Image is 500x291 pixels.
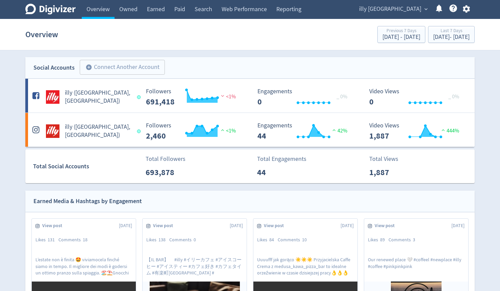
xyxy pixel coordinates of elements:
[143,122,244,140] svg: Followers 2,460
[119,222,132,229] span: [DATE]
[254,122,355,140] svg: Engagements 101
[230,222,243,229] span: [DATE]
[137,129,143,133] span: Data last synced: 1 Sep 2025, 6:01am (AEST)
[269,237,274,243] span: 84
[80,60,165,75] button: Connect Another Account
[143,88,244,106] svg: Followers 691,418
[440,127,459,134] span: 444%
[33,162,141,171] div: Total Social Accounts
[359,4,421,15] span: illy [GEOGRAPHIC_DATA]
[58,237,91,243] div: Comments
[158,237,166,243] span: 138
[389,237,419,243] div: Comments
[380,237,385,243] span: 89
[35,237,58,243] div: Likes
[357,4,429,15] button: illy [GEOGRAPHIC_DATA]
[219,93,236,100] span: <1%
[146,166,184,178] p: 693,878
[382,34,420,40] div: [DATE] - [DATE]
[65,123,131,139] h5: illy ([GEOGRAPHIC_DATA], [GEOGRAPHIC_DATA])
[46,124,59,138] img: illy (AU, NZ) undefined
[423,6,429,12] span: expand_more
[25,79,475,113] a: illy (AU, NZ) undefinedilly ([GEOGRAPHIC_DATA], [GEOGRAPHIC_DATA]) Followers 691,418 Followers 69...
[336,93,347,100] span: _ 0%
[257,257,354,275] p: Uuuufff jak gorąco ☀️☀️☀️ Przyjacielska Caffe Crema z medusa_kawa_pizza_bar to idealne orzeźwieni...
[382,28,420,34] div: Previous 7 Days
[366,88,467,106] svg: Video Views 0
[219,127,226,132] img: positive-performance.svg
[146,257,243,275] p: 【IL BAR】 #illy #イリーカフェ #アイスコーヒー #アイスティー #カフェ好き #カフェタイム #有楽町[GEOGRAPHIC_DATA] #[GEOGRAPHIC_DATA]#[...
[369,166,408,178] p: 1,887
[341,222,354,229] span: [DATE]
[153,222,177,229] span: View post
[42,222,66,229] span: View post
[257,166,296,178] p: 44
[448,93,459,100] span: _ 0%
[377,26,425,43] button: Previous 7 Days[DATE] - [DATE]
[33,63,75,73] div: Social Accounts
[25,113,475,147] a: illy (AU, NZ) undefinedilly ([GEOGRAPHIC_DATA], [GEOGRAPHIC_DATA]) Followers 2,460 Followers 2,46...
[433,34,470,40] div: [DATE] - [DATE]
[331,127,337,132] img: positive-performance.svg
[146,237,169,243] div: Likes
[219,127,236,134] span: <1%
[137,95,143,99] span: Data last synced: 1 Sep 2025, 6:01am (AEST)
[25,24,58,45] h1: Overview
[413,237,415,243] span: 3
[369,154,408,164] p: Total Views
[278,237,310,243] div: Comments
[48,237,55,243] span: 131
[85,64,92,71] span: add_circle
[368,237,389,243] div: Likes
[257,237,278,243] div: Likes
[451,222,465,229] span: [DATE]
[440,127,447,132] img: positive-performance.svg
[75,61,165,75] a: Connect Another Account
[83,237,87,243] span: 18
[428,26,475,43] button: Last 7 Days[DATE]- [DATE]
[264,222,287,229] span: View post
[46,90,59,104] img: illy (AU, NZ) undefined
[254,88,355,106] svg: Engagements 1
[331,127,347,134] span: 42%
[366,122,467,140] svg: Video Views 2,499
[219,93,226,98] img: negative-performance.svg
[433,28,470,34] div: Last 7 Days
[35,257,132,275] p: L’estate non è finita 🤩 viviamocela finché siamo in tempo. Il migliore dei modi è godersi un otti...
[257,154,306,164] p: Total Engagements
[368,257,465,275] p: Our renewed place 🤍 #coffeel #newplace #illy #coffee #pinkpinkpink
[375,222,398,229] span: View post
[65,89,131,105] h5: illy ([GEOGRAPHIC_DATA], [GEOGRAPHIC_DATA])
[194,237,196,243] span: 0
[146,154,185,164] p: Total Followers
[302,237,307,243] span: 10
[169,237,200,243] div: Comments
[33,196,142,206] div: Earned Media & Hashtags by Engagement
